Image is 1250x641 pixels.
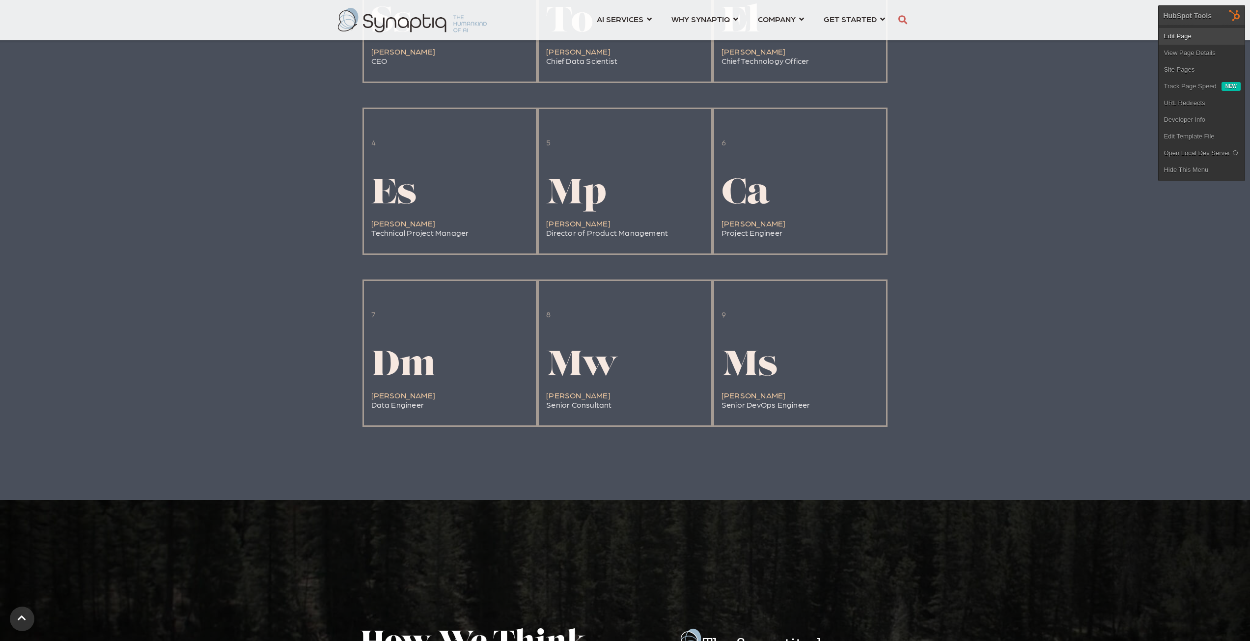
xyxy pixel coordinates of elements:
[546,138,551,147] span: 5
[1159,111,1245,128] a: Developer Info
[824,12,877,26] span: GET STARTED
[1222,82,1241,91] div: New
[371,390,436,400] span: [PERSON_NAME]
[546,228,668,237] span: Director of Product Management
[1159,45,1245,61] a: View Page Details
[371,228,469,237] span: Technical Project Manager
[597,12,643,26] span: AI SERVICES
[546,309,551,319] span: 8
[371,5,413,40] span: Ss
[338,8,487,32] img: synaptiq logo-2
[722,138,726,147] span: 6
[671,10,738,28] a: WHY SYNAPTIQ
[546,219,611,228] span: [PERSON_NAME]
[371,177,417,212] span: Es
[722,228,782,237] span: Project Engineer
[371,47,436,56] span: [PERSON_NAME]
[1163,11,1212,20] div: HubSpot Tools
[671,12,730,26] span: WHY SYNAPTIQ
[546,5,593,40] span: To
[546,349,618,384] span: Mw
[722,5,760,40] span: El
[1158,5,1245,181] div: HubSpot Tools Edit PageView Page DetailsSite Pages Track Page Speed New URL RedirectsDeveloper In...
[1159,162,1245,178] a: Hide This Menu
[546,400,611,409] span: Senior Consultant
[371,349,436,384] span: Dm
[371,56,388,65] span: CEO
[722,219,786,228] span: [PERSON_NAME]
[1159,145,1245,162] a: Open Local Dev Server
[546,56,617,65] span: Chief Data Scientist
[371,138,376,147] span: 4
[587,2,895,38] nav: menu
[1159,128,1245,145] a: Edit Template File
[722,400,810,409] span: Senior DevOps Engineer
[722,309,726,319] span: 9
[371,400,424,409] span: Data Engineer
[722,177,769,212] span: Ca
[546,177,607,212] span: Mp
[546,390,611,400] span: [PERSON_NAME]
[722,56,809,65] span: Chief Technology Officer
[371,219,436,228] span: [PERSON_NAME]
[758,12,796,26] span: COMPANY
[722,47,786,56] span: [PERSON_NAME]
[1224,5,1245,26] img: HubSpot Tools Menu Toggle
[597,10,652,28] a: AI SERVICES
[758,10,804,28] a: COMPANY
[722,390,786,400] span: [PERSON_NAME]
[581,442,669,467] iframe: Embedded CTA
[1159,28,1245,45] a: Edit Page
[1159,95,1245,111] a: URL Redirects
[546,47,611,56] span: [PERSON_NAME]
[1159,61,1245,78] a: Site Pages
[824,10,885,28] a: GET STARTED
[371,309,376,319] span: 7
[722,349,778,384] span: Ms
[1159,78,1221,95] a: Track Page Speed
